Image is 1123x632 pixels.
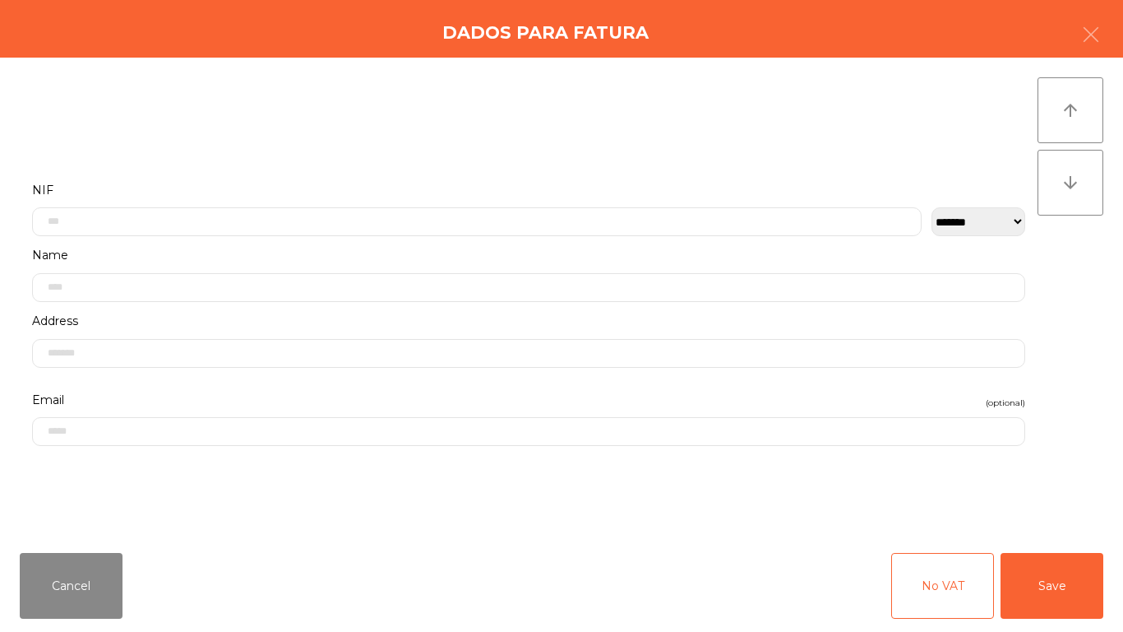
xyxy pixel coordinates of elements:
button: Cancel [20,553,122,619]
span: (optional) [986,395,1025,411]
span: NIF [32,179,53,202]
i: arrow_downward [1061,173,1080,193]
button: arrow_upward [1038,77,1103,143]
button: arrow_downward [1038,150,1103,216]
span: Email [32,389,64,411]
span: Address [32,310,78,332]
button: No VAT [891,553,994,619]
i: arrow_upward [1061,100,1080,120]
button: Save [1001,553,1103,619]
h4: Dados para Fatura [442,21,649,45]
span: Name [32,244,68,267]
